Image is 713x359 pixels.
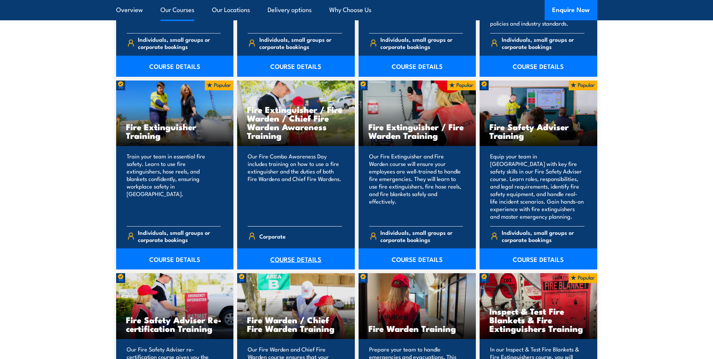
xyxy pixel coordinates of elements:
[489,307,587,333] h3: Inspect & Test Fire Blankets & Fire Extinguishers Training
[126,315,224,333] h3: Fire Safety Adviser Re-certification Training
[127,152,221,220] p: Train your team in essential fire safety. Learn to use fire extinguishers, hose reels, and blanke...
[247,105,345,140] h3: Fire Extinguisher / Fire Warden / Chief Fire Warden Awareness Training
[116,248,234,269] a: COURSE DETAILS
[369,152,463,220] p: Our Fire Extinguisher and Fire Warden course will ensure your employees are well-trained to handl...
[237,248,355,269] a: COURSE DETAILS
[380,229,463,243] span: Individuals, small groups or corporate bookings
[368,324,466,333] h3: Fire Warden Training
[138,36,221,50] span: Individuals, small groups or corporate bookings
[502,36,584,50] span: Individuals, small groups or corporate bookings
[126,122,224,140] h3: Fire Extinguisher Training
[502,229,584,243] span: Individuals, small groups or corporate bookings
[480,248,597,269] a: COURSE DETAILS
[248,152,342,220] p: Our Fire Combo Awareness Day includes training on how to use a fire extinguisher and the duties o...
[116,56,234,77] a: COURSE DETAILS
[359,248,476,269] a: COURSE DETAILS
[480,56,597,77] a: COURSE DETAILS
[489,122,587,140] h3: Fire Safety Adviser Training
[247,315,345,333] h3: Fire Warden / Chief Fire Warden Training
[490,152,584,220] p: Equip your team in [GEOGRAPHIC_DATA] with key fire safety skills in our Fire Safety Adviser cours...
[237,56,355,77] a: COURSE DETAILS
[259,230,286,242] span: Corporate
[359,56,476,77] a: COURSE DETAILS
[138,229,221,243] span: Individuals, small groups or corporate bookings
[368,122,466,140] h3: Fire Extinguisher / Fire Warden Training
[380,36,463,50] span: Individuals, small groups or corporate bookings
[259,36,342,50] span: Individuals, small groups or corporate bookings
